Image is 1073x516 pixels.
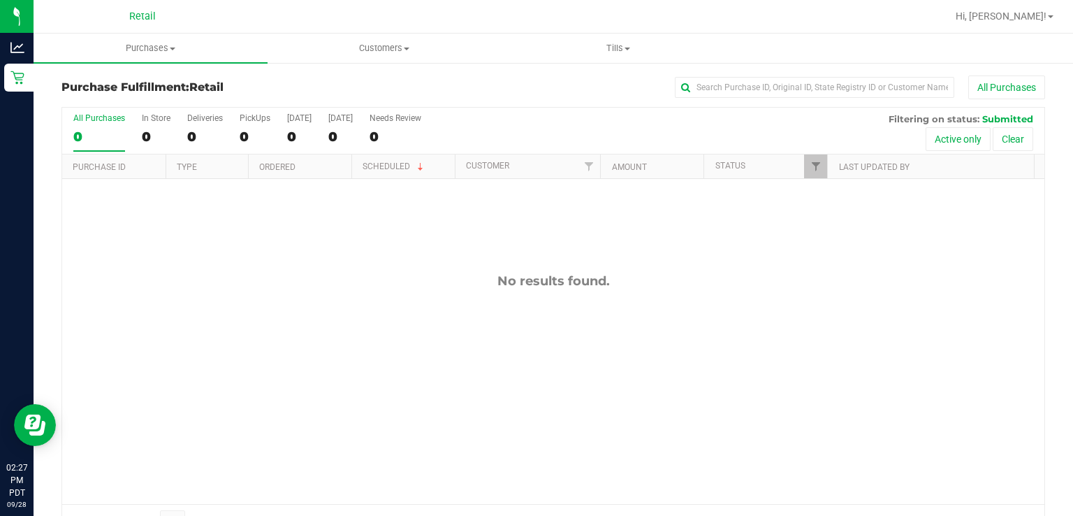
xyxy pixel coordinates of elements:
[240,113,270,123] div: PickUps
[6,499,27,510] p: 09/28
[61,81,389,94] h3: Purchase Fulfillment:
[73,113,125,123] div: All Purchases
[240,129,270,145] div: 0
[577,155,600,178] a: Filter
[328,113,353,123] div: [DATE]
[142,129,170,145] div: 0
[993,127,1033,151] button: Clear
[466,161,509,171] a: Customer
[839,162,910,172] a: Last Updated By
[177,162,197,172] a: Type
[715,161,745,171] a: Status
[73,129,125,145] div: 0
[502,42,735,55] span: Tills
[370,113,421,123] div: Needs Review
[34,34,268,63] a: Purchases
[287,129,312,145] div: 0
[370,129,421,145] div: 0
[62,273,1044,289] div: No results found.
[956,10,1046,22] span: Hi, [PERSON_NAME]!
[259,162,295,172] a: Ordered
[268,34,502,63] a: Customers
[129,10,156,22] span: Retail
[968,76,1045,99] button: All Purchases
[328,129,353,145] div: 0
[73,162,126,172] a: Purchase ID
[889,113,979,124] span: Filtering on status:
[189,80,224,94] span: Retail
[10,41,24,55] inline-svg: Analytics
[6,461,27,499] p: 02:27 PM PDT
[675,77,954,98] input: Search Purchase ID, Original ID, State Registry ID or Customer Name...
[34,42,268,55] span: Purchases
[612,162,647,172] a: Amount
[804,155,827,178] a: Filter
[187,129,223,145] div: 0
[142,113,170,123] div: In Store
[187,113,223,123] div: Deliveries
[926,127,991,151] button: Active only
[363,162,426,171] a: Scheduled
[287,113,312,123] div: [DATE]
[10,71,24,85] inline-svg: Retail
[982,113,1033,124] span: Submitted
[14,404,56,446] iframe: Resource center
[502,34,736,63] a: Tills
[268,42,501,55] span: Customers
